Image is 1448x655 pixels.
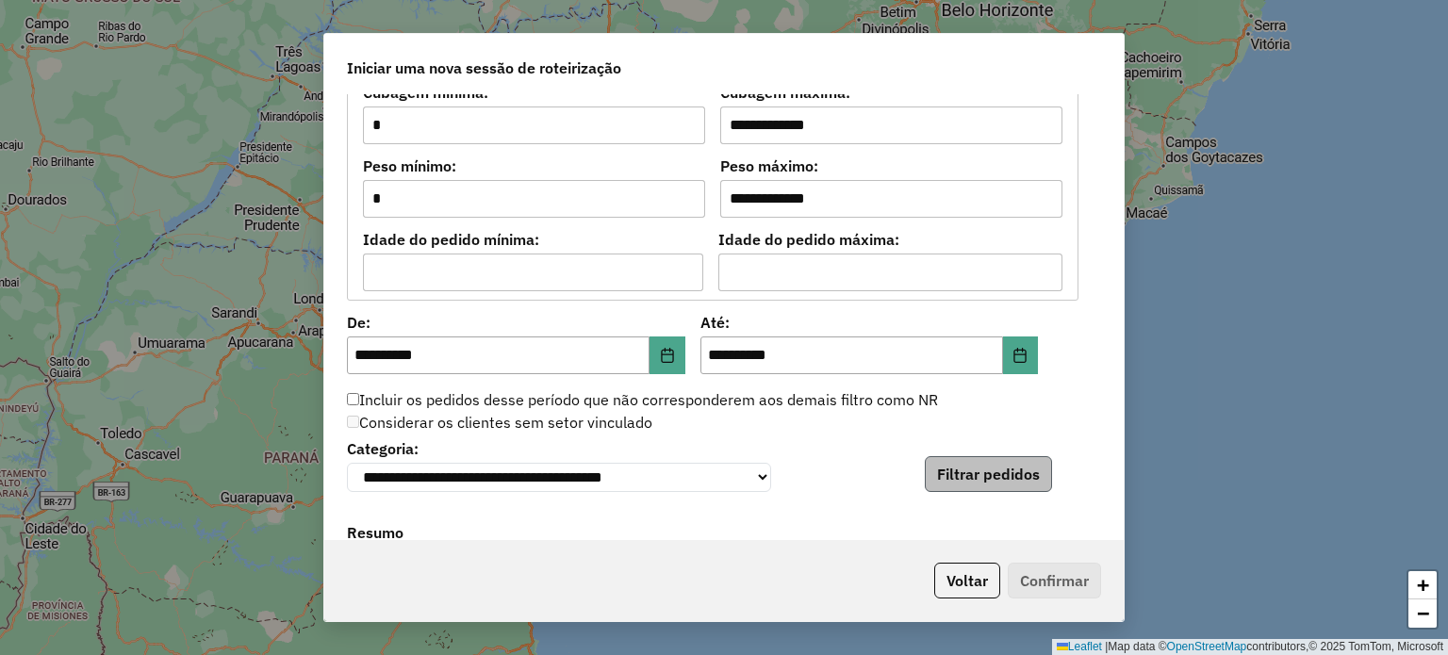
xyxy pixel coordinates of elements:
label: Categoria: [347,437,771,460]
button: Choose Date [650,336,685,374]
label: Até: [700,311,1039,334]
span: − [1417,601,1429,625]
a: Zoom in [1408,571,1437,599]
button: Choose Date [1003,336,1039,374]
label: Peso mínimo: [363,155,705,177]
span: Iniciar uma nova sessão de roteirização [347,57,621,79]
label: Peso máximo: [720,155,1062,177]
label: Resumo [347,521,1101,547]
label: De: [347,311,685,334]
span: | [1105,640,1108,653]
span: + [1417,573,1429,597]
label: Idade do pedido máxima: [718,228,1063,251]
label: Idade do pedido mínima: [363,228,703,251]
a: Zoom out [1408,599,1437,628]
div: Map data © contributors,© 2025 TomTom, Microsoft [1052,639,1448,655]
input: Considerar os clientes sem setor vinculado [347,416,359,428]
a: OpenStreetMap [1167,640,1247,653]
label: Incluir os pedidos desse período que não corresponderem aos demais filtro como NR [347,388,938,411]
button: Filtrar pedidos [925,456,1052,492]
a: Leaflet [1057,640,1102,653]
label: Considerar os clientes sem setor vinculado [347,411,652,434]
input: Incluir os pedidos desse período que não corresponderem aos demais filtro como NR [347,393,359,405]
button: Voltar [934,563,1000,598]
